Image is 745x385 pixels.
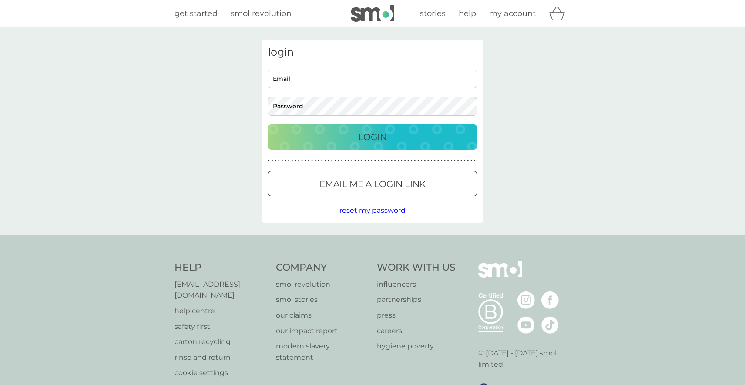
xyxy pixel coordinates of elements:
[268,158,270,163] p: ●
[315,158,316,163] p: ●
[388,158,389,163] p: ●
[175,336,267,348] a: carton recycling
[175,305,267,317] a: help centre
[549,5,570,22] div: basket
[175,367,267,378] a: cookie settings
[454,158,456,163] p: ●
[414,158,416,163] p: ●
[361,158,363,163] p: ●
[378,158,379,163] p: ●
[517,291,535,309] img: visit the smol Instagram page
[268,124,477,150] button: Login
[459,9,476,18] span: help
[381,158,383,163] p: ●
[489,9,536,18] span: my account
[285,158,286,163] p: ●
[541,316,559,334] img: visit the smol Tiktok page
[272,158,273,163] p: ●
[175,321,267,332] a: safety first
[339,206,406,214] span: reset my password
[420,9,446,18] span: stories
[421,158,423,163] p: ●
[474,158,476,163] p: ●
[344,158,346,163] p: ●
[282,158,283,163] p: ●
[354,158,356,163] p: ●
[489,7,536,20] a: my account
[278,158,280,163] p: ●
[276,261,369,275] h4: Company
[331,158,333,163] p: ●
[321,158,323,163] p: ●
[374,158,376,163] p: ●
[276,294,369,305] p: smol stories
[391,158,393,163] p: ●
[351,158,353,163] p: ●
[517,316,535,334] img: visit the smol Youtube page
[276,279,369,290] a: smol revolution
[348,158,349,163] p: ●
[358,130,387,144] p: Login
[371,158,372,163] p: ●
[231,9,292,18] span: smol revolution
[276,325,369,337] a: our impact report
[335,158,336,163] p: ●
[377,261,456,275] h4: Work With Us
[457,158,459,163] p: ●
[351,5,394,22] img: smol
[175,7,218,20] a: get started
[424,158,426,163] p: ●
[308,158,310,163] p: ●
[358,158,359,163] p: ●
[541,291,559,309] img: visit the smol Facebook page
[175,279,267,301] a: [EMAIL_ADDRESS][DOMAIN_NAME]
[417,158,419,163] p: ●
[275,158,276,163] p: ●
[441,158,443,163] p: ●
[447,158,449,163] p: ●
[338,158,339,163] p: ●
[339,205,406,216] button: reset my password
[377,341,456,352] a: hygiene poverty
[437,158,439,163] p: ●
[231,7,292,20] a: smol revolution
[301,158,303,163] p: ●
[401,158,403,163] p: ●
[427,158,429,163] p: ●
[368,158,369,163] p: ●
[305,158,306,163] p: ●
[434,158,436,163] p: ●
[460,158,462,163] p: ●
[411,158,413,163] p: ●
[298,158,300,163] p: ●
[478,348,571,370] p: © [DATE] - [DATE] smol limited
[377,294,456,305] p: partnerships
[276,310,369,321] p: our claims
[377,325,456,337] a: careers
[464,158,466,163] p: ●
[420,7,446,20] a: stories
[311,158,313,163] p: ●
[470,158,472,163] p: ●
[404,158,406,163] p: ●
[319,177,426,191] p: Email me a login link
[295,158,296,163] p: ●
[175,9,218,18] span: get started
[341,158,343,163] p: ●
[397,158,399,163] p: ●
[175,352,267,363] p: rinse and return
[377,310,456,321] a: press
[478,261,522,291] img: smol
[450,158,452,163] p: ●
[276,341,369,363] a: modern slavery statement
[377,279,456,290] a: influencers
[175,261,267,275] h4: Help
